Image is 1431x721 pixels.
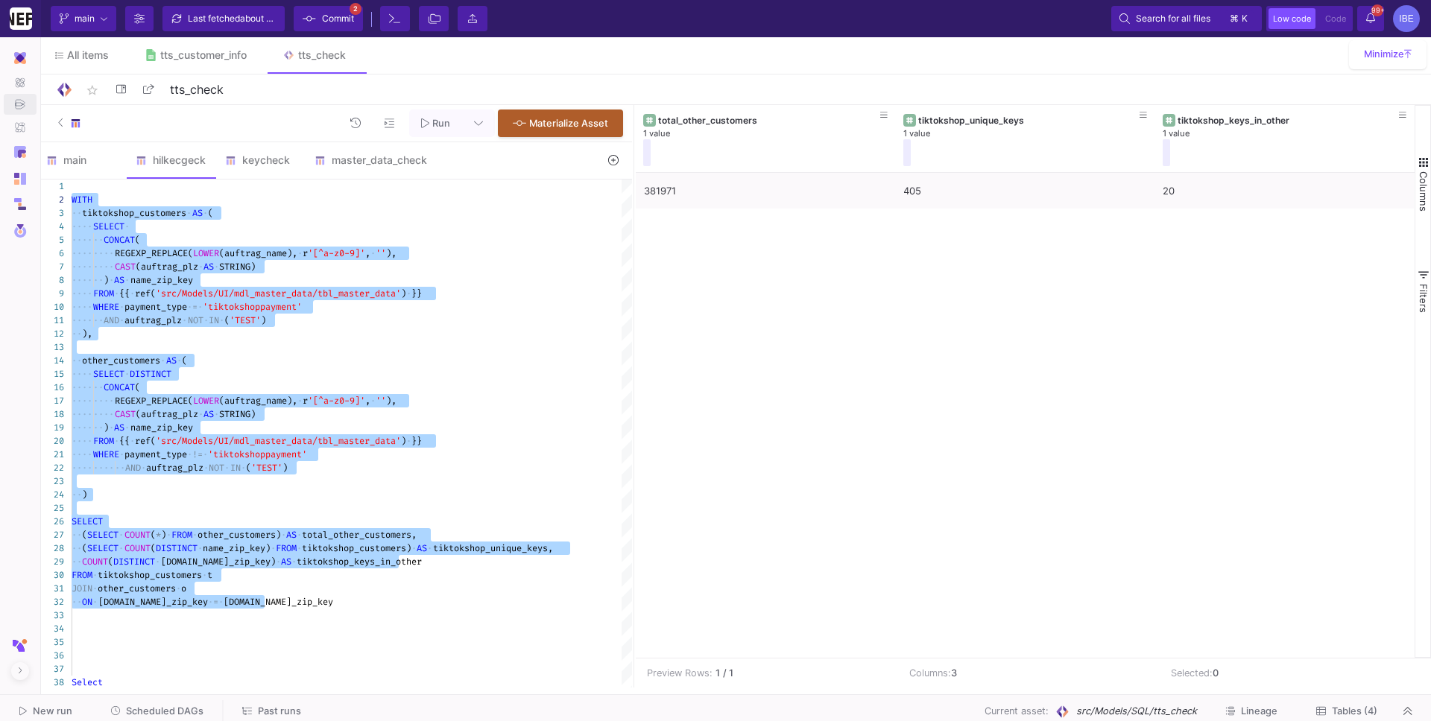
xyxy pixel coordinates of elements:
img: Logo [55,80,74,99]
span: · [281,528,286,541]
div: 14 [37,354,64,367]
span: ·· [115,461,125,474]
span: ···· [93,247,115,260]
span: FROM [93,288,114,299]
span: · [427,541,432,555]
button: Run [409,109,462,137]
span: , [365,395,370,407]
img: Navigation icon [14,173,26,185]
span: ···· [93,394,115,407]
span: · [370,247,376,260]
span: SELECT [93,220,124,232]
span: · [187,300,192,314]
span: ( [135,234,140,246]
span: AS [203,408,214,420]
a: Navigation icon [4,140,37,164]
span: SELECT [93,368,124,380]
span: · [187,448,192,461]
span: (auftrag_plz [136,261,198,273]
div: 2 [37,193,64,206]
span: All items [67,49,109,61]
div: Navigation icon [4,70,37,139]
img: SQL-Model type child icon [136,155,147,166]
span: · [160,354,165,367]
span: FROM [276,542,297,554]
span: Run [432,118,450,129]
span: name_zip_key [130,422,193,433]
span: WHERE [93,448,119,460]
span: ), [386,247,397,259]
div: 4 [37,220,64,233]
span: ), [82,328,92,340]
div: 11 [37,314,64,327]
span: IN [230,462,241,474]
span: ···· [72,300,93,314]
span: · [291,555,297,568]
div: 19 [37,421,64,434]
span: 'tiktokshoppayment' [208,448,307,460]
span: · [198,300,203,314]
span: · [370,394,376,407]
span: ) [261,314,266,326]
img: Tab icon [145,49,157,62]
span: · [198,260,203,273]
div: 20 [1163,174,1406,209]
span: · [297,394,303,407]
span: ···· [72,220,93,233]
span: AND [125,462,141,474]
div: IBE [1393,5,1420,32]
span: · [119,541,124,555]
div: 12 [37,327,64,340]
img: Navigation icon [14,224,27,238]
span: = [192,301,198,313]
span: Filters [1418,284,1430,313]
span: ·· [72,354,82,367]
span: ·· [72,555,82,568]
span: ···· [72,247,93,260]
span: AS [192,207,203,219]
span: Lineage [1241,705,1277,717]
div: tiktokshop_keys_in_other [1178,115,1399,126]
button: ⌘k [1225,10,1254,28]
span: · [119,314,124,327]
mat-expansion-panel-header: Navigation icon [4,46,37,70]
div: 28 [37,541,64,555]
span: ···· [93,260,115,273]
span: · [114,287,119,300]
span: FROM [93,435,114,447]
span: other_customers) [198,529,281,541]
button: main [51,6,116,31]
span: SELECT [87,542,119,554]
span: · [124,367,130,381]
span: ···· [72,314,93,327]
div: 25 [37,501,64,515]
div: 23 [37,474,64,488]
span: · [119,448,124,461]
span: name_zip_key) [203,542,271,554]
span: ) [104,422,109,433]
span: payment_type [124,448,187,460]
span: LOWER [193,247,219,259]
span: (auftrag_name), [219,247,297,259]
span: ·· [93,421,104,434]
span: ( [246,462,251,474]
span: r [303,395,308,407]
span: ·· [72,206,82,220]
div: keycheck [225,154,297,166]
span: ···· [72,461,93,474]
div: 8 [37,273,64,287]
span: 'tiktokshoppayment' [203,301,302,313]
span: ( [151,529,156,541]
span: ···· [72,273,93,287]
span: k [1242,10,1248,28]
button: Materialize Asset [498,109,623,137]
span: 'src/Models/UI/mdl_master_data/tbl_master_data' [156,435,401,447]
span: CAST [115,408,136,420]
div: tiktokshop_unique_keys [918,115,1140,126]
span: {{ [119,288,130,299]
img: Navigation icon [14,146,26,158]
img: SQL-Model type child icon [225,155,236,166]
img: Navigation icon [14,77,26,89]
div: 405 [904,174,1147,209]
img: Navigation icon [14,98,26,110]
